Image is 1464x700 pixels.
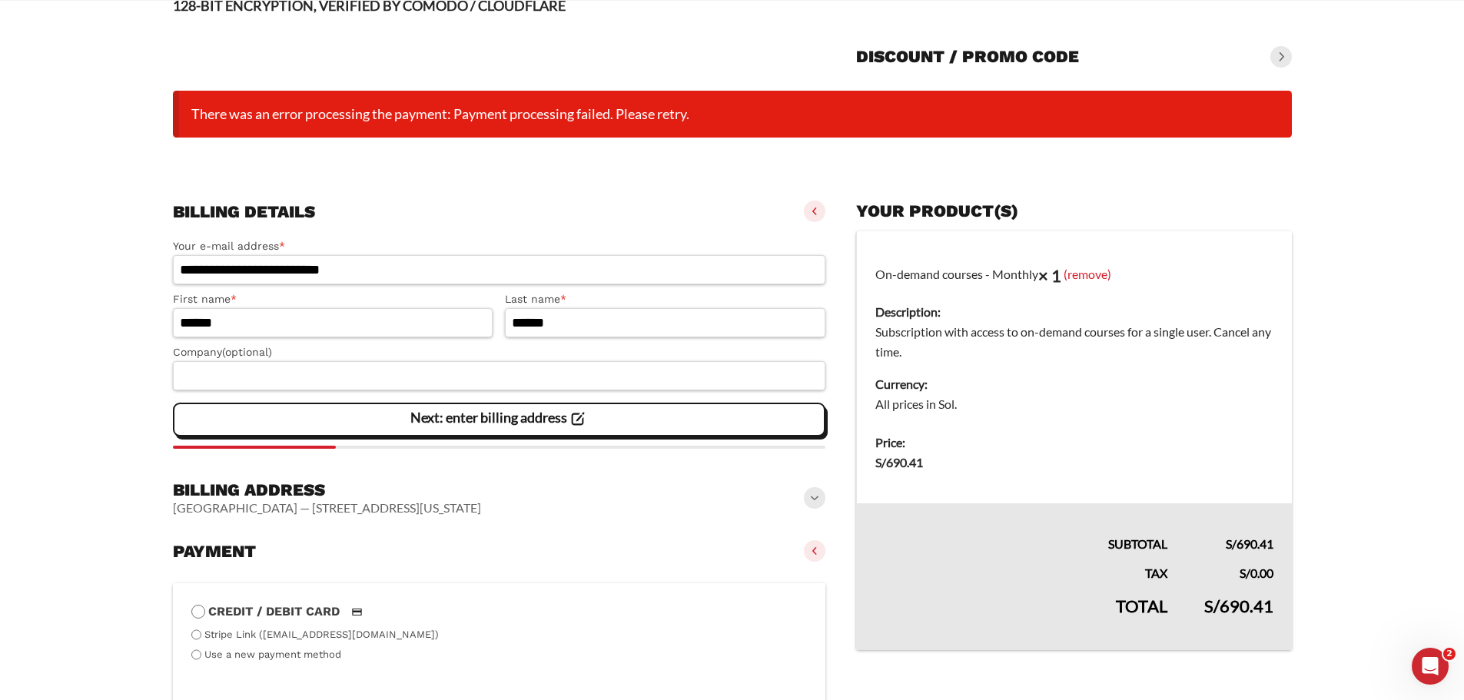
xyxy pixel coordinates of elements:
td: On-demand courses - Monthly [857,231,1292,423]
dd: All prices in Sol. [875,394,1273,414]
span: S/ [1204,595,1220,616]
img: Credit / Debit Card [343,602,371,621]
th: Tax [857,554,1186,583]
vaadin-horizontal-layout: [GEOGRAPHIC_DATA] — [STREET_ADDRESS][US_STATE] [173,500,481,516]
span: S/ [1226,536,1237,551]
dt: Currency: [875,374,1273,394]
span: S/ [875,455,886,469]
label: Use a new payment method [204,649,341,660]
th: Subtotal [857,503,1186,554]
dd: Subscription with access to on-demand courses for a single user. Cancel any time. [875,322,1273,362]
label: Last name [505,290,825,308]
strong: × 1 [1038,265,1061,286]
bdi: 0.00 [1240,566,1273,580]
input: Credit / Debit CardCredit / Debit Card [191,605,205,619]
h3: Discount / promo code [856,46,1079,68]
label: Credit / Debit Card [191,602,808,622]
vaadin-button: Next: enter billing address [173,403,826,436]
span: S/ [1240,566,1250,580]
label: Company [173,343,826,361]
h3: Billing address [173,479,481,501]
th: Total [857,583,1186,651]
bdi: 690.41 [1204,595,1273,616]
dt: Description: [875,302,1273,322]
span: (optional) [222,346,272,358]
h3: Billing details [173,201,315,223]
bdi: 690.41 [1226,536,1273,551]
li: There was an error processing the payment: Payment processing failed. Please retry. [173,91,1292,138]
iframe: Intercom live chat [1412,648,1449,685]
label: Stripe Link ([EMAIL_ADDRESS][DOMAIN_NAME]) [204,629,439,640]
a: (remove) [1064,267,1111,281]
span: 2 [1443,648,1456,660]
label: First name [173,290,493,308]
bdi: 690.41 [875,455,923,469]
dt: Price: [875,433,1273,453]
h3: Payment [173,541,256,562]
label: Your e-mail address [173,237,826,255]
